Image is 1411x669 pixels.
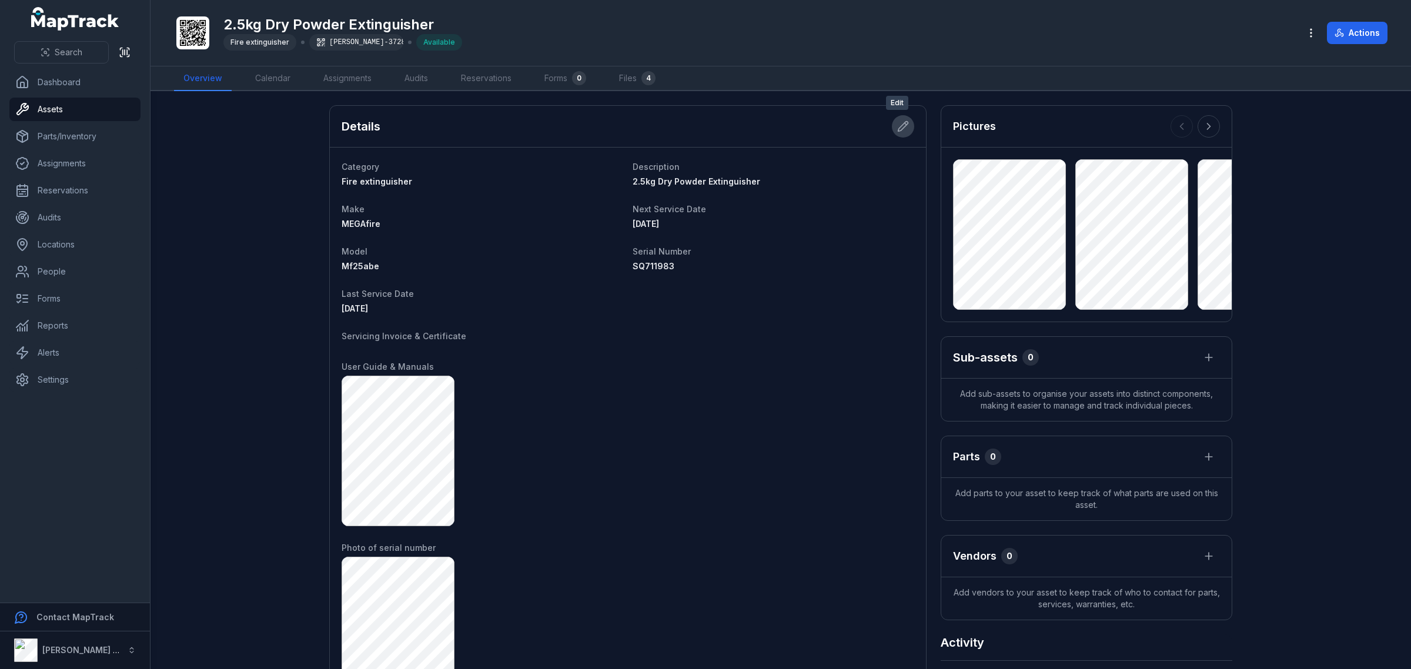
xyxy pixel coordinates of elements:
[9,152,141,175] a: Assignments
[641,71,656,85] div: 4
[416,34,462,51] div: Available
[9,125,141,148] a: Parts/Inventory
[9,260,141,283] a: People
[633,219,659,229] span: [DATE]
[953,118,996,135] h3: Pictures
[941,379,1232,421] span: Add sub-assets to organise your assets into distinct components, making it easier to manage and t...
[535,66,596,91] a: Forms0
[633,176,760,186] span: 2.5kg Dry Powder Extinguisher
[610,66,665,91] a: Files4
[55,46,82,58] span: Search
[342,543,436,553] span: Photo of serial number
[633,204,706,214] span: Next Service Date
[941,478,1232,520] span: Add parts to your asset to keep track of what parts are used on this asset.
[953,349,1018,366] h2: Sub-assets
[9,368,141,392] a: Settings
[633,162,680,172] span: Description
[1001,548,1018,564] div: 0
[633,219,659,229] time: 3/22/2026, 12:00:00 AM
[953,449,980,465] h3: Parts
[941,577,1232,620] span: Add vendors to your asset to keep track of who to contact for parts, services, warranties, etc.
[14,41,109,63] button: Search
[953,548,997,564] h3: Vendors
[342,303,368,313] time: 9/22/2025, 12:00:00 AM
[342,362,434,372] span: User Guide & Manuals
[342,246,367,256] span: Model
[342,289,414,299] span: Last Service Date
[985,449,1001,465] div: 0
[42,645,124,655] strong: [PERSON_NAME] Air
[9,287,141,310] a: Forms
[342,331,466,341] span: Servicing Invoice & Certificate
[342,261,379,271] span: Mf25abe
[1022,349,1039,366] div: 0
[452,66,521,91] a: Reservations
[395,66,437,91] a: Audits
[314,66,381,91] a: Assignments
[223,15,462,34] h1: 2.5kg Dry Powder Extinguisher
[342,204,365,214] span: Make
[342,176,412,186] span: Fire extinguisher
[941,634,984,651] h2: Activity
[9,341,141,364] a: Alerts
[230,38,289,46] span: Fire extinguisher
[342,118,380,135] h2: Details
[342,219,380,229] span: MEGAfire
[36,612,114,622] strong: Contact MapTrack
[886,96,908,110] span: Edit
[1327,22,1387,44] button: Actions
[309,34,403,51] div: [PERSON_NAME]-3728
[9,233,141,256] a: Locations
[342,162,379,172] span: Category
[9,98,141,121] a: Assets
[633,261,674,271] span: SQ711983
[633,246,691,256] span: Serial Number
[174,66,232,91] a: Overview
[9,206,141,229] a: Audits
[9,314,141,337] a: Reports
[9,71,141,94] a: Dashboard
[342,303,368,313] span: [DATE]
[9,179,141,202] a: Reservations
[246,66,300,91] a: Calendar
[31,7,119,31] a: MapTrack
[572,71,586,85] div: 0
